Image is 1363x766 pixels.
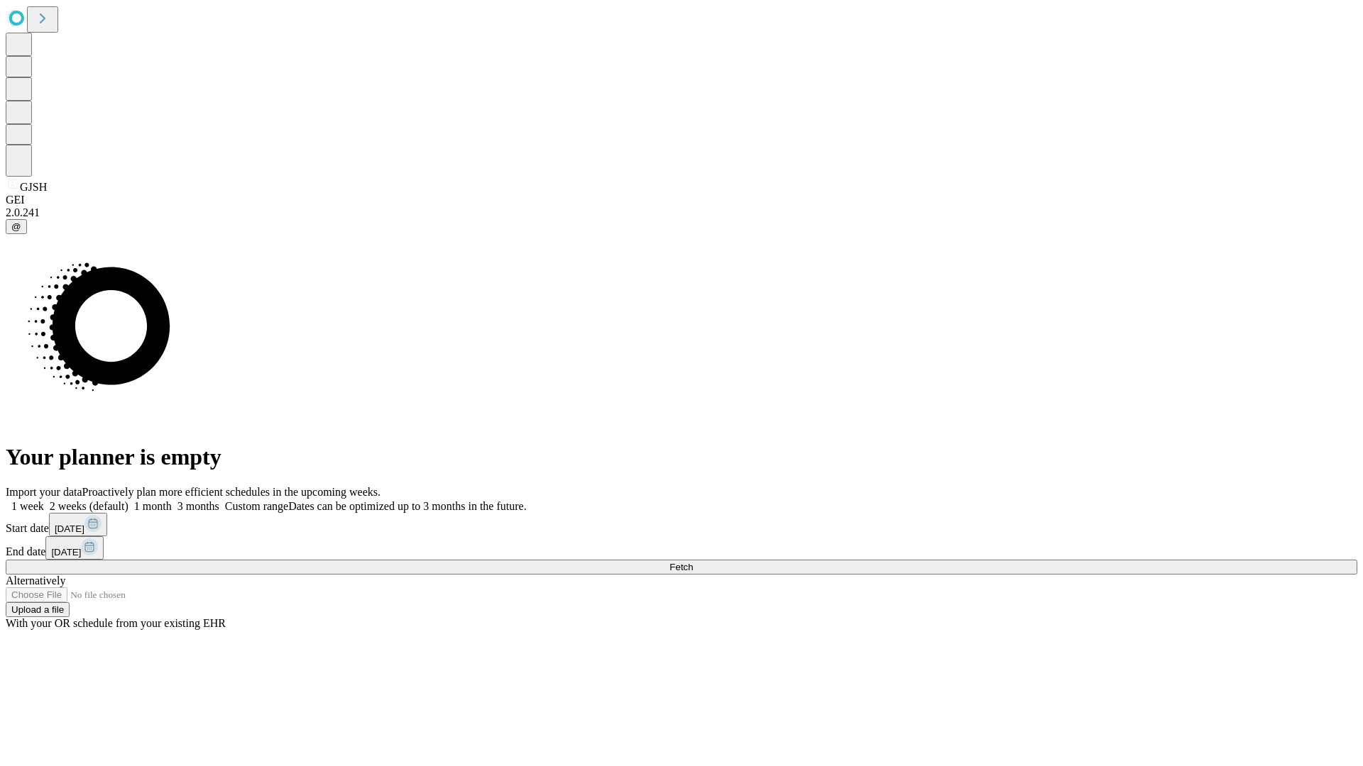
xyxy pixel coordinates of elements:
button: @ [6,219,27,234]
span: @ [11,221,21,232]
span: 2 weeks (default) [50,500,128,512]
div: 2.0.241 [6,206,1357,219]
span: Alternatively [6,574,65,587]
div: GEI [6,194,1357,206]
span: Custom range [225,500,288,512]
span: With your OR schedule from your existing EHR [6,617,226,629]
button: [DATE] [45,536,104,560]
span: 1 month [134,500,172,512]
span: 1 week [11,500,44,512]
span: [DATE] [51,547,81,557]
h1: Your planner is empty [6,444,1357,470]
span: Proactively plan more efficient schedules in the upcoming weeks. [82,486,381,498]
div: Start date [6,513,1357,536]
span: [DATE] [55,523,84,534]
button: [DATE] [49,513,107,536]
button: Upload a file [6,602,70,617]
span: Dates can be optimized up to 3 months in the future. [288,500,526,512]
span: Fetch [669,562,693,572]
button: Fetch [6,560,1357,574]
span: Import your data [6,486,82,498]
span: GJSH [20,181,47,193]
div: End date [6,536,1357,560]
span: 3 months [177,500,219,512]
